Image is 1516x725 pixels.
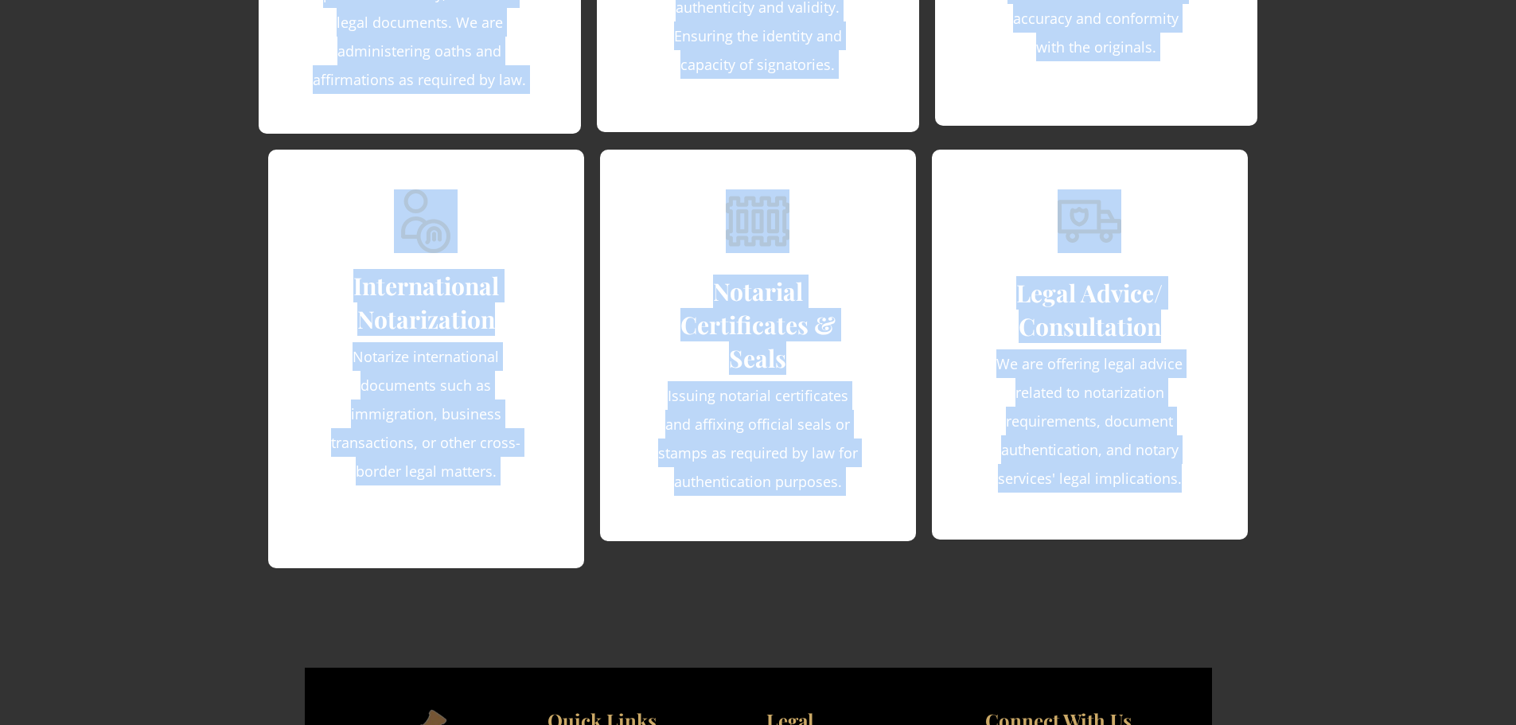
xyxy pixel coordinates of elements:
[987,276,1193,349] h3: Legal Advice/ Consultation
[987,349,1193,493] p: We are offering legal advice related to notarization requirements, document authentication, and n...
[316,269,536,342] h3: International Notarization
[316,342,536,485] p: Notarize international documents such as immigration, business transactions, or other cross-borde...
[932,150,1248,540] a: Legal Advice/ ConsultationWe are offering legal advice related to notarization requirements, docu...
[653,381,863,496] p: Issuing notarial certificates and affixing official seals or stamps as required by law for authen...
[268,150,584,568] a: International NotarizationNotarize international documents such as immigration, business transact...
[653,275,863,381] h3: Notarial Certificates & Seals
[600,150,916,541] a: Notarial Certificates & SealsIssuing notarial certificates and affixing official seals or stamps ...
